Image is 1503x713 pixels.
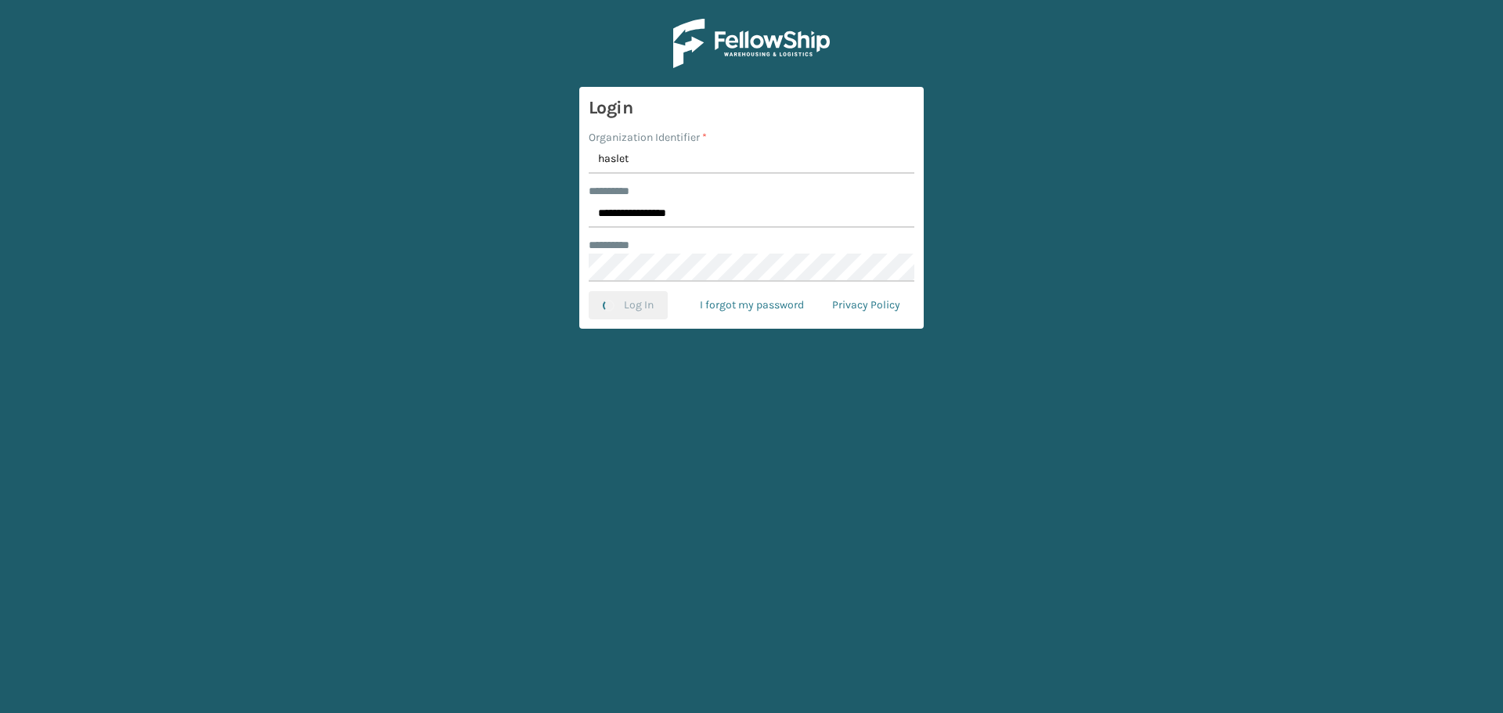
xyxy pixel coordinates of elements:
[589,129,707,146] label: Organization Identifier
[686,291,818,319] a: I forgot my password
[589,291,668,319] button: Log In
[818,291,914,319] a: Privacy Policy
[673,19,830,68] img: Logo
[589,96,914,120] h3: Login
